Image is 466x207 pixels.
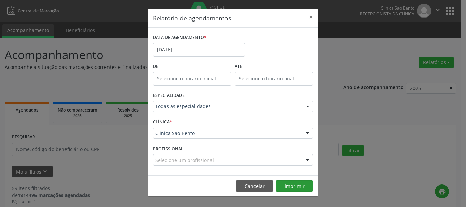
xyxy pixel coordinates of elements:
[153,144,184,154] label: PROFISSIONAL
[153,32,206,43] label: DATA DE AGENDAMENTO
[153,72,231,86] input: Selecione o horário inicial
[153,61,231,72] label: De
[276,180,313,192] button: Imprimir
[235,61,313,72] label: ATÉ
[155,157,214,164] span: Selecione um profissional
[153,90,185,101] label: ESPECIALIDADE
[153,14,231,23] h5: Relatório de agendamentos
[235,72,313,86] input: Selecione o horário final
[155,130,299,137] span: Clinica Sao Bento
[153,43,245,57] input: Selecione uma data ou intervalo
[304,9,318,26] button: Close
[155,103,299,110] span: Todas as especialidades
[153,117,172,128] label: CLÍNICA
[236,180,273,192] button: Cancelar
